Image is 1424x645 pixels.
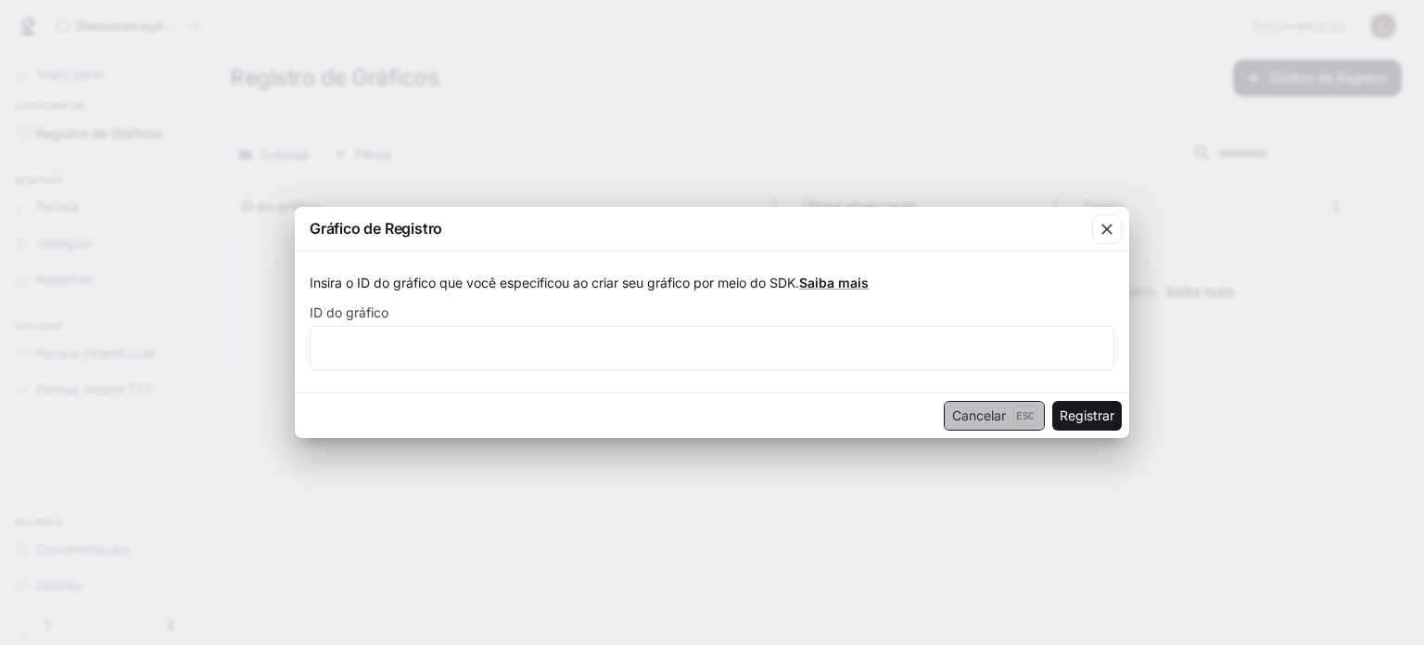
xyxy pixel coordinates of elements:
button: CancelarEsc [944,401,1045,431]
font: Esc [1016,409,1034,422]
a: Saiba mais [799,275,869,290]
font: Registrar [1060,407,1114,423]
button: Registrar [1052,401,1122,431]
font: Gráfico de Registro [310,219,442,238]
font: ID do gráfico [310,304,388,320]
font: Insira o ID do gráfico que você especificou ao criar seu gráfico por meio do SDK. [310,275,799,290]
font: Cancelar [952,407,1006,423]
